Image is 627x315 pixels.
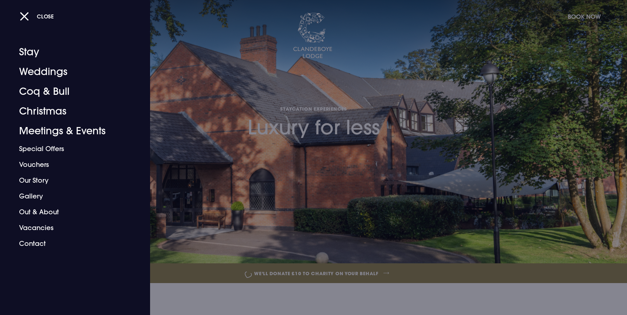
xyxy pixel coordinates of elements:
[19,157,123,172] a: Vouchers
[19,121,123,141] a: Meetings & Events
[19,172,123,188] a: Our Story
[37,13,54,20] span: Close
[19,62,123,82] a: Weddings
[19,101,123,121] a: Christmas
[19,141,123,157] a: Special Offers
[19,220,123,236] a: Vacancies
[19,204,123,220] a: Out & About
[19,82,123,101] a: Coq & Bull
[20,10,54,23] button: Close
[19,236,123,251] a: Contact
[19,188,123,204] a: Gallery
[19,42,123,62] a: Stay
